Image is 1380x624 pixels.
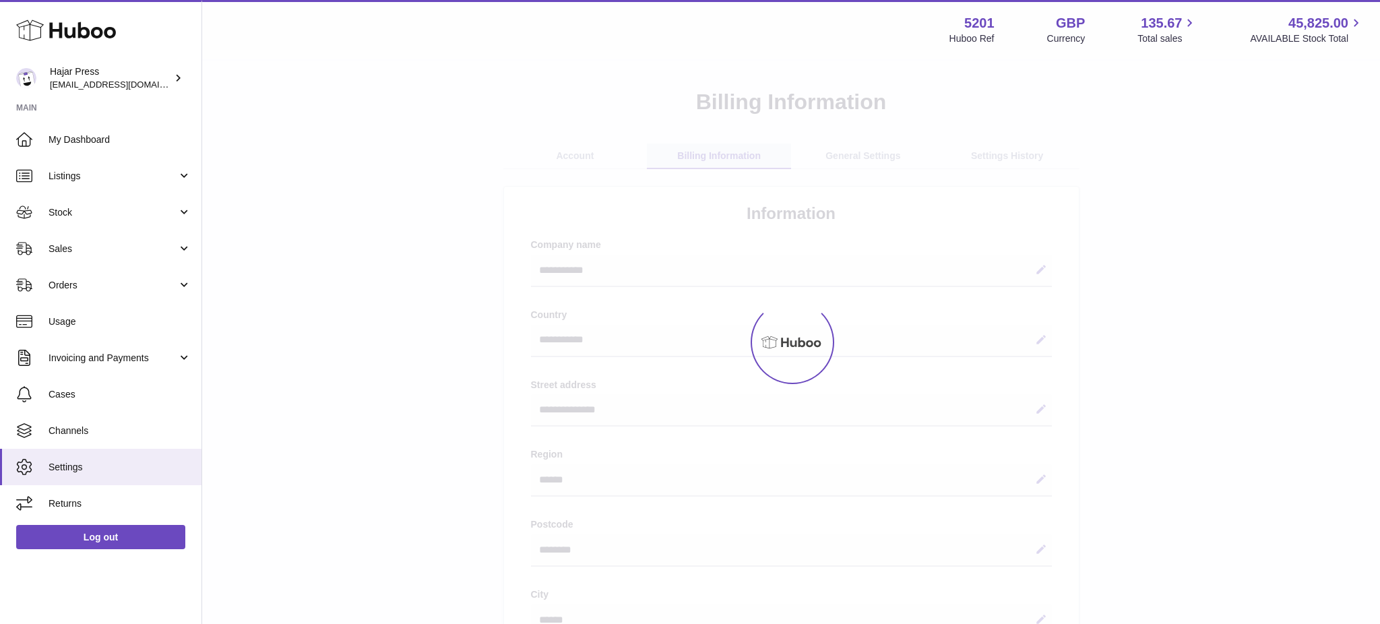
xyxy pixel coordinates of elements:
[16,68,36,88] img: internalAdmin-5201@internal.huboo.com
[1137,14,1197,45] a: 135.67 Total sales
[49,461,191,474] span: Settings
[1288,14,1348,32] span: 45,825.00
[49,425,191,437] span: Channels
[49,352,177,365] span: Invoicing and Payments
[1250,32,1364,45] span: AVAILABLE Stock Total
[49,315,191,328] span: Usage
[50,65,171,91] div: Hajar Press
[1141,14,1182,32] span: 135.67
[49,133,191,146] span: My Dashboard
[49,243,177,255] span: Sales
[1250,14,1364,45] a: 45,825.00 AVAILABLE Stock Total
[949,32,995,45] div: Huboo Ref
[1047,32,1086,45] div: Currency
[49,497,191,510] span: Returns
[1137,32,1197,45] span: Total sales
[49,279,177,292] span: Orders
[1056,14,1085,32] strong: GBP
[49,388,191,401] span: Cases
[964,14,995,32] strong: 5201
[16,525,185,549] a: Log out
[49,206,177,219] span: Stock
[50,79,198,90] span: [EMAIL_ADDRESS][DOMAIN_NAME]
[49,170,177,183] span: Listings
